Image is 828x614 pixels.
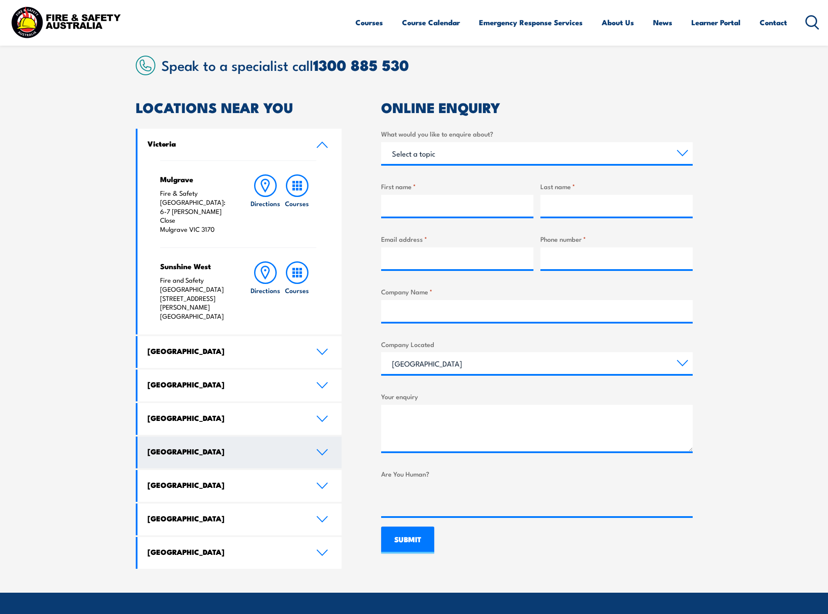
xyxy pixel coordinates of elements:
h6: Directions [251,199,280,208]
a: [GEOGRAPHIC_DATA] [137,437,342,468]
a: Courses [282,174,313,234]
h4: [GEOGRAPHIC_DATA] [147,413,303,423]
h6: Directions [251,286,280,295]
a: [GEOGRAPHIC_DATA] [137,403,342,435]
label: Company Name [381,287,693,297]
p: Fire & Safety [GEOGRAPHIC_DATA]: 6-7 [PERSON_NAME] Close Mulgrave VIC 3170 [160,189,233,234]
h6: Courses [285,286,309,295]
a: Learner Portal [691,11,741,34]
a: Directions [250,174,281,234]
h4: Sunshine West [160,261,233,271]
a: Course Calendar [402,11,460,34]
a: Directions [250,261,281,321]
a: News [653,11,672,34]
label: Your enquiry [381,391,693,401]
label: Company Located [381,339,693,349]
label: Are You Human? [381,469,693,479]
a: Victoria [137,129,342,160]
h4: [GEOGRAPHIC_DATA] [147,547,303,557]
h4: Victoria [147,139,303,148]
a: [GEOGRAPHIC_DATA] [137,370,342,401]
h4: [GEOGRAPHIC_DATA] [147,480,303,490]
h4: [GEOGRAPHIC_DATA] [147,346,303,356]
input: SUBMIT [381,527,434,554]
label: What would you like to enquire about? [381,129,693,139]
h4: [GEOGRAPHIC_DATA] [147,380,303,389]
h4: [GEOGRAPHIC_DATA] [147,447,303,456]
a: [GEOGRAPHIC_DATA] [137,537,342,569]
h4: Mulgrave [160,174,233,184]
label: Phone number [540,234,693,244]
label: First name [381,181,533,191]
label: Last name [540,181,693,191]
iframe: reCAPTCHA [381,482,513,516]
a: [GEOGRAPHIC_DATA] [137,336,342,368]
h2: Speak to a specialist call [161,57,693,73]
h4: [GEOGRAPHIC_DATA] [147,514,303,523]
a: About Us [602,11,634,34]
a: Emergency Response Services [479,11,583,34]
h2: ONLINE ENQUIRY [381,101,693,113]
label: Email address [381,234,533,244]
a: Courses [282,261,313,321]
a: Courses [355,11,383,34]
a: [GEOGRAPHIC_DATA] [137,504,342,535]
a: 1300 885 530 [313,53,409,76]
p: Fire and Safety [GEOGRAPHIC_DATA] [STREET_ADDRESS][PERSON_NAME] [GEOGRAPHIC_DATA] [160,276,233,321]
h6: Courses [285,199,309,208]
a: Contact [760,11,787,34]
a: [GEOGRAPHIC_DATA] [137,470,342,502]
h2: LOCATIONS NEAR YOU [136,101,342,113]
